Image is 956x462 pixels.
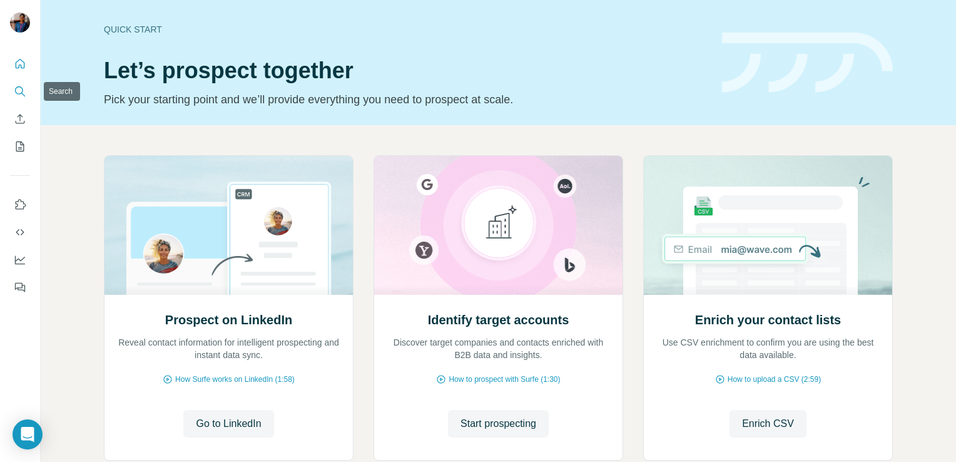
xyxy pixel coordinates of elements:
[643,156,893,295] img: Enrich your contact lists
[742,416,794,431] span: Enrich CSV
[196,416,261,431] span: Go to LinkedIn
[10,221,30,244] button: Use Surfe API
[695,311,841,329] h2: Enrich your contact lists
[104,58,707,83] h1: Let’s prospect together
[165,311,292,329] h2: Prospect on LinkedIn
[722,33,893,93] img: banner
[117,336,340,361] p: Reveal contact information for intelligent prospecting and instant data sync.
[656,336,880,361] p: Use CSV enrichment to confirm you are using the best data available.
[10,249,30,271] button: Dashboard
[10,108,30,130] button: Enrich CSV
[428,311,569,329] h2: Identify target accounts
[728,374,821,385] span: How to upload a CSV (2:59)
[449,374,560,385] span: How to prospect with Surfe (1:30)
[183,410,273,438] button: Go to LinkedIn
[13,419,43,449] div: Open Intercom Messenger
[175,374,295,385] span: How Surfe works on LinkedIn (1:58)
[460,416,536,431] span: Start prospecting
[374,156,623,295] img: Identify target accounts
[104,156,353,295] img: Prospect on LinkedIn
[10,276,30,299] button: Feedback
[387,336,610,361] p: Discover target companies and contacts enriched with B2B data and insights.
[10,135,30,158] button: My lists
[10,53,30,75] button: Quick start
[730,410,806,438] button: Enrich CSV
[104,23,707,36] div: Quick start
[10,13,30,33] img: Avatar
[10,193,30,216] button: Use Surfe on LinkedIn
[448,410,549,438] button: Start prospecting
[104,91,707,108] p: Pick your starting point and we’ll provide everything you need to prospect at scale.
[10,80,30,103] button: Search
